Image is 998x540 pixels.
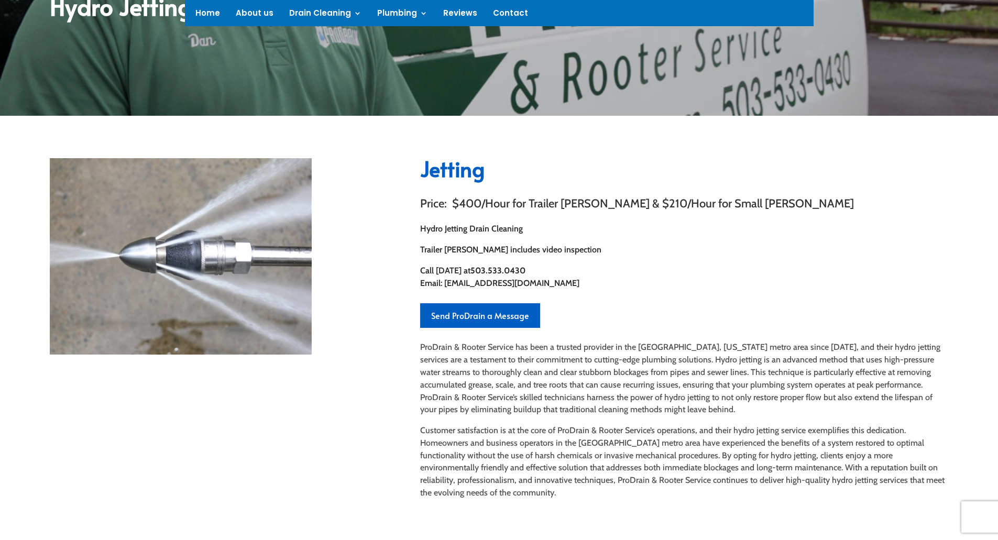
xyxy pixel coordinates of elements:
span: Email: [EMAIL_ADDRESS][DOMAIN_NAME] [420,278,579,288]
span: Jetting [420,154,485,183]
p: ProDrain & Rooter Service has been a trusted provider in the [GEOGRAPHIC_DATA], [US_STATE] metro ... [420,341,948,424]
h3: Price: $400/Hour for Trailer [PERSON_NAME] & $210/Hour for Small [PERSON_NAME] [420,198,948,215]
a: Plumbing [377,9,427,21]
a: Send ProDrain a Message [420,303,540,328]
a: Drain Cleaning [289,9,361,21]
a: Home [195,9,220,21]
a: Contact [493,9,528,21]
strong: 503.533.0430 [470,266,525,275]
p: Customer satisfaction is at the core of ProDrain & Rooter Service’s operations, and their hydro j... [420,424,948,499]
a: About us [236,9,273,21]
img: Jetter_0 [50,158,312,355]
span: Call [DATE] at [420,266,470,275]
a: Reviews [443,9,477,21]
p: Hydro Jetting Drain Cleaning [420,223,948,244]
p: Trailer [PERSON_NAME] includes video inspection [420,244,948,256]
